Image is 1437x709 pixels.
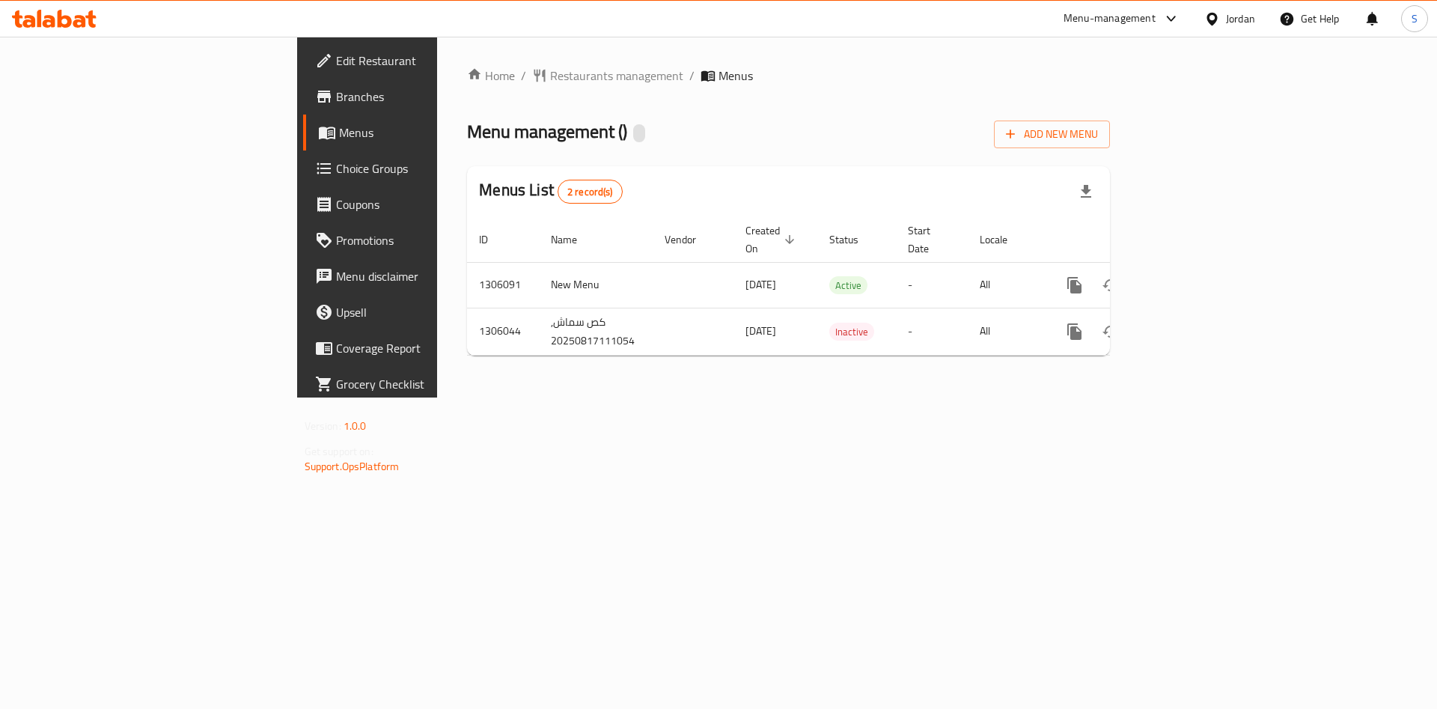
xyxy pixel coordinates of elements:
[303,366,537,402] a: Grocery Checklist
[303,294,537,330] a: Upsell
[550,67,683,85] span: Restaurants management
[558,180,623,204] div: Total records count
[336,339,525,357] span: Coverage Report
[305,457,400,476] a: Support.OpsPlatform
[829,276,867,294] div: Active
[1064,10,1156,28] div: Menu-management
[745,275,776,294] span: [DATE]
[1093,267,1129,303] button: Change Status
[339,124,525,142] span: Menus
[303,79,537,115] a: Branches
[829,323,874,341] div: Inactive
[1068,174,1104,210] div: Export file
[896,308,968,355] td: -
[479,179,622,204] h2: Menus List
[479,231,507,249] span: ID
[336,231,525,249] span: Promotions
[896,262,968,308] td: -
[336,52,525,70] span: Edit Restaurant
[994,121,1110,148] button: Add New Menu
[532,67,683,85] a: Restaurants management
[336,88,525,106] span: Branches
[303,258,537,294] a: Menu disclaimer
[303,115,537,150] a: Menus
[968,308,1045,355] td: All
[305,442,373,461] span: Get support on:
[689,67,695,85] li: /
[829,277,867,294] span: Active
[1226,10,1255,27] div: Jordan
[303,222,537,258] a: Promotions
[539,262,653,308] td: New Menu
[305,416,341,436] span: Version:
[303,186,537,222] a: Coupons
[1057,267,1093,303] button: more
[980,231,1027,249] span: Locale
[558,185,622,199] span: 2 record(s)
[467,115,627,148] span: Menu management ( )
[745,222,799,258] span: Created On
[344,416,367,436] span: 1.0.0
[745,321,776,341] span: [DATE]
[336,159,525,177] span: Choice Groups
[303,43,537,79] a: Edit Restaurant
[968,262,1045,308] td: All
[303,330,537,366] a: Coverage Report
[1093,314,1129,350] button: Change Status
[829,323,874,341] span: Inactive
[1412,10,1418,27] span: S
[467,217,1212,356] table: enhanced table
[908,222,950,258] span: Start Date
[829,231,878,249] span: Status
[336,267,525,285] span: Menu disclaimer
[467,67,1110,85] nav: breadcrumb
[303,150,537,186] a: Choice Groups
[665,231,716,249] span: Vendor
[336,195,525,213] span: Coupons
[1006,125,1098,144] span: Add New Menu
[539,308,653,355] td: كص سماش, 20250817111054
[551,231,597,249] span: Name
[1045,217,1212,263] th: Actions
[718,67,753,85] span: Menus
[336,303,525,321] span: Upsell
[336,375,525,393] span: Grocery Checklist
[1057,314,1093,350] button: more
